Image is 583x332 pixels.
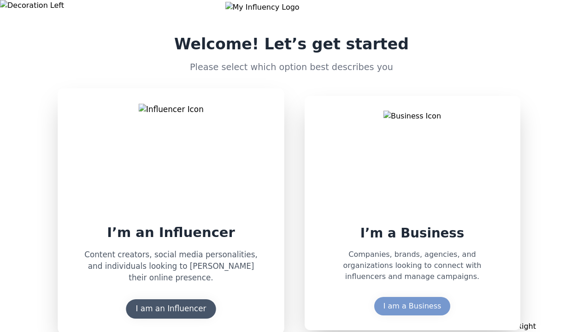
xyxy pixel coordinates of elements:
[225,2,358,13] img: My Influency Logo
[383,301,442,312] div: I am a Business
[360,225,465,242] h3: I’m a Business
[126,299,216,319] button: I am an Influencer
[135,303,206,315] div: I am an Influencer
[174,61,409,74] p: Please select which option best describes you
[374,297,451,315] button: I am a Business
[319,249,506,282] p: Companies, brands, agencies, and organizations looking to connect with influencers and manage cam...
[107,224,235,241] h3: I’m an Influencer
[138,104,204,212] img: Influencer Icon
[73,249,268,284] p: Content creators, social media personalities, and individuals looking to [PERSON_NAME] their onli...
[174,35,409,53] h1: Welcome! Let’s get started
[383,111,441,214] img: Business Icon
